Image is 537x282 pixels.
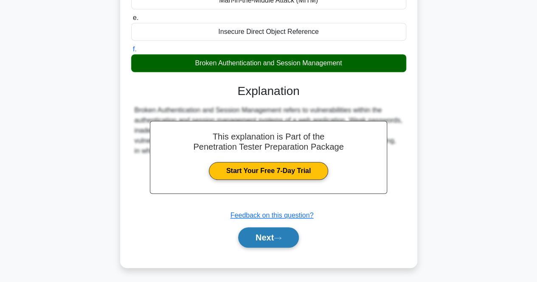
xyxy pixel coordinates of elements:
[131,23,406,41] div: Insecure Direct Object Reference
[133,14,138,21] span: e.
[135,105,403,156] div: Broken Authentication and Session Management refers to vulnerabilities within the authentication ...
[131,54,406,72] div: Broken Authentication and Session Management
[136,84,401,98] h3: Explanation
[238,227,299,248] button: Next
[231,212,314,219] a: Feedback on this question?
[133,45,137,53] span: f.
[209,162,328,180] a: Start Your Free 7-Day Trial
